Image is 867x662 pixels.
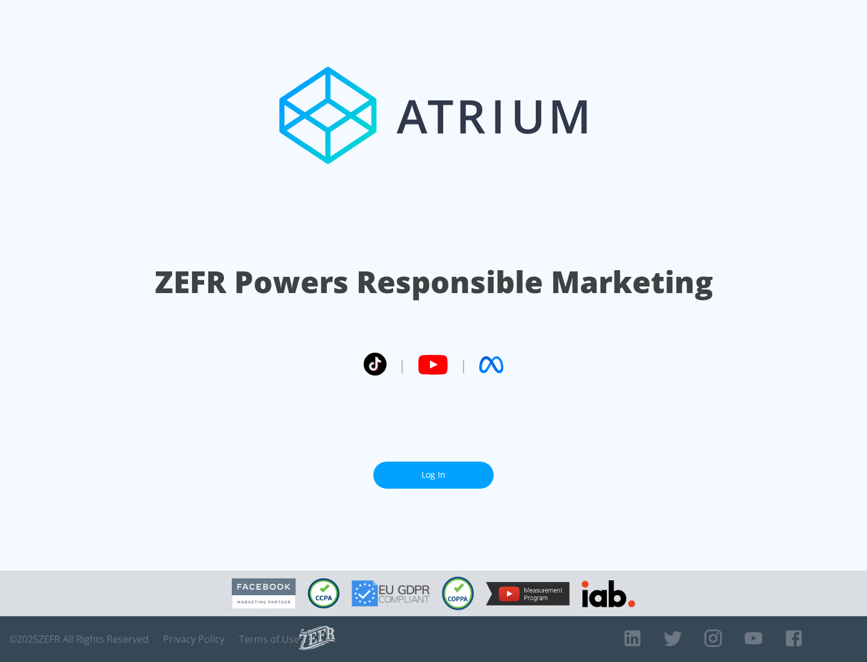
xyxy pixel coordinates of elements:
img: CCPA Compliant [308,578,340,608]
img: YouTube Measurement Program [486,582,570,605]
a: Terms of Use [239,633,299,645]
img: COPPA Compliant [442,577,474,610]
h1: ZEFR Powers Responsible Marketing [155,261,713,303]
img: GDPR Compliant [352,580,430,607]
span: © 2025 ZEFR All Rights Reserved [9,633,149,645]
img: IAB [582,580,635,607]
span: | [399,356,406,374]
a: Log In [373,462,494,489]
img: Facebook Marketing Partner [232,578,296,609]
span: | [460,356,467,374]
a: Privacy Policy [163,633,225,645]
